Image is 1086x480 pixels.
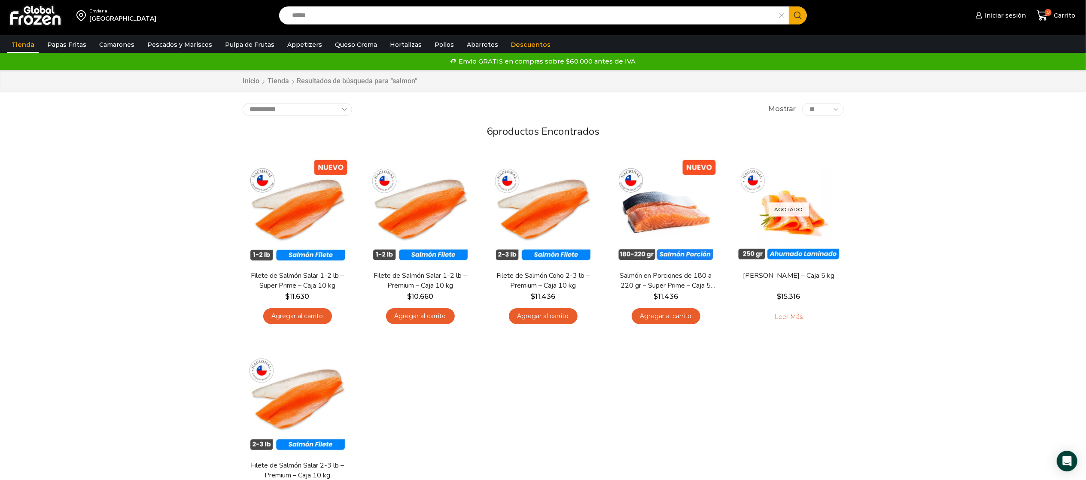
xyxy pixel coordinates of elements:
a: Agregar al carrito: “Salmón en Porciones de 180 a 220 gr - Super Prime - Caja 5 kg” [632,308,700,324]
span: $ [286,292,290,301]
a: Agregar al carrito: “Filete de Salmón Salar 1-2 lb – Premium - Caja 10 kg” [386,308,455,324]
div: Enviar a [89,8,156,14]
a: Descuentos [507,36,555,53]
a: Camarones [95,36,139,53]
div: [GEOGRAPHIC_DATA] [89,14,156,23]
bdi: 15.316 [777,292,800,301]
a: Salmón en Porciones de 180 a 220 gr – Super Prime – Caja 5 kg [616,271,715,291]
div: Open Intercom Messenger [1057,451,1077,471]
a: Agregar al carrito: “Filete de Salmón Coho 2-3 lb - Premium - Caja 10 kg” [509,308,578,324]
img: address-field-icon.svg [76,8,89,23]
a: Agregar al carrito: “Filete de Salmón Salar 1-2 lb - Super Prime - Caja 10 kg” [263,308,332,324]
a: 0 Carrito [1034,6,1077,26]
span: productos encontrados [493,125,599,138]
span: Carrito [1052,11,1075,20]
a: Pescados y Mariscos [143,36,216,53]
a: Tienda [7,36,39,53]
span: Iniciar sesión [982,11,1026,20]
span: 6 [487,125,493,138]
nav: Breadcrumb [243,76,418,86]
span: $ [777,292,782,301]
bdi: 11.630 [286,292,310,301]
bdi: 11.436 [654,292,678,301]
bdi: 10.660 [407,292,433,301]
button: Search button [789,6,807,24]
a: Queso Crema [331,36,381,53]
h1: Resultados de búsqueda para “salmon” [297,77,418,85]
a: Tienda [268,76,290,86]
a: Filete de Salmón Salar 1-2 lb – Super Prime – Caja 10 kg [248,271,347,291]
span: $ [407,292,411,301]
span: 0 [1045,9,1052,16]
select: Pedido de la tienda [243,103,352,116]
a: Pollos [430,36,458,53]
a: Filete de Salmón Coho 2-3 lb – Premium – Caja 10 kg [493,271,592,291]
span: $ [531,292,535,301]
p: Agotado [769,202,809,216]
a: Papas Fritas [43,36,91,53]
a: Appetizers [283,36,326,53]
a: Iniciar sesión [973,7,1026,24]
span: Mostrar [768,104,796,114]
a: Leé más sobre “Salmón Ahumado Laminado - Caja 5 kg” [761,308,816,326]
a: Filete de Salmón Salar 1-2 lb – Premium – Caja 10 kg [371,271,469,291]
span: $ [654,292,658,301]
bdi: 11.436 [531,292,555,301]
a: Abarrotes [462,36,502,53]
a: [PERSON_NAME] – Caja 5 kg [739,271,838,281]
a: Pulpa de Frutas [221,36,279,53]
a: Inicio [243,76,260,86]
a: Hortalizas [386,36,426,53]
